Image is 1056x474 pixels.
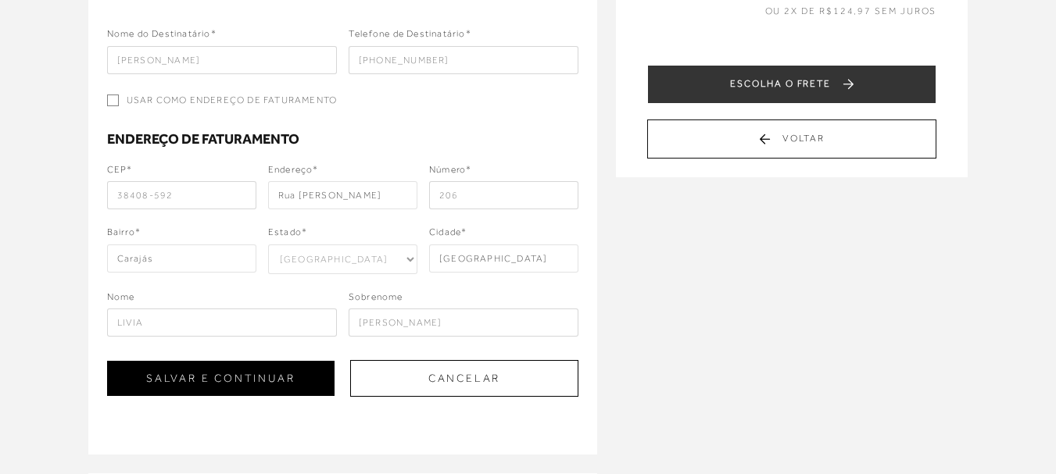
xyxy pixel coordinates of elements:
[647,65,936,104] button: ESCOLHA O FRETE
[268,181,417,209] input: Rua, Logradouro, Avenida, etc
[107,290,135,308] span: Nome
[350,360,578,397] button: Cancelar
[107,225,141,244] span: Bairro*
[349,46,578,74] input: ( )
[107,27,217,45] span: Nome do Destinatário*
[429,162,471,181] span: Número*
[107,94,119,106] input: Usar como endereço de faturamento
[268,162,319,181] span: Endereço*
[268,225,307,244] span: Estado*
[647,119,936,159] button: Voltar
[765,5,937,16] span: ou 2x de R$124,97 sem juros
[107,181,256,209] input: _ _ _ _ _- _ _ _
[349,290,403,308] span: Sobrenome
[107,361,335,396] button: SALVAR E CONTINUAR
[107,130,579,147] legend: Endereço de faturamento
[127,94,338,107] span: Usar como endereço de faturamento
[349,27,471,45] span: Telefone de Destinatário*
[429,225,467,244] span: Cidade*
